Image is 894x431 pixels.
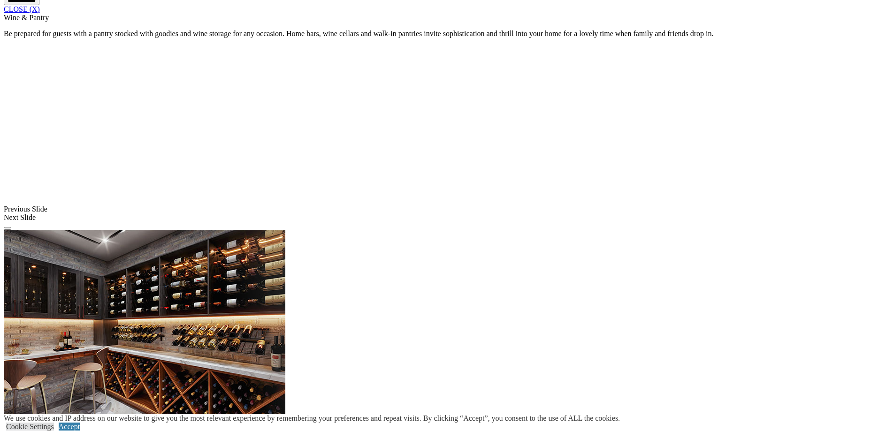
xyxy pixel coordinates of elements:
div: Previous Slide [4,205,890,213]
a: Cookie Settings [6,423,54,431]
a: CLOSE (X) [4,5,40,13]
button: Click here to pause slide show [4,227,11,230]
a: Accept [59,423,80,431]
span: Wine & Pantry [4,14,49,22]
p: Be prepared for guests with a pantry stocked with goodies and wine storage for any occasion. Home... [4,30,890,38]
img: Banner for mobile view [4,230,285,418]
div: Next Slide [4,213,890,222]
div: We use cookies and IP address on our website to give you the most relevant experience by remember... [4,414,620,423]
